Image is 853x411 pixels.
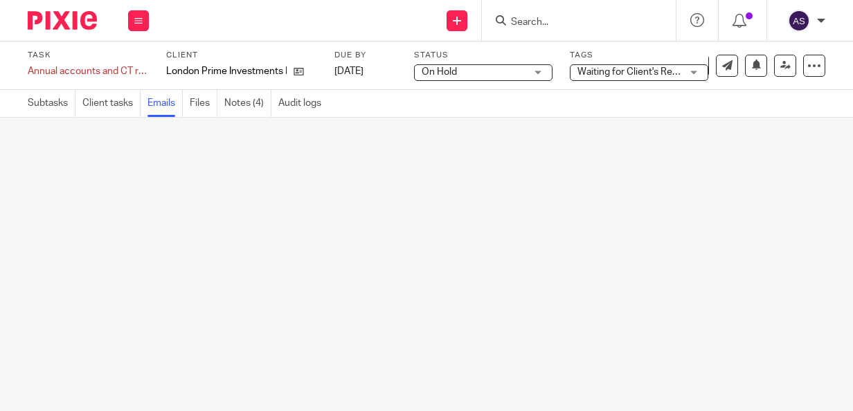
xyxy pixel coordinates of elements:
span: [DATE] [334,66,363,76]
a: Reassign task [774,55,796,77]
a: Notes (4) [224,90,271,117]
img: svg%3E [788,10,810,32]
label: Tags [570,50,708,61]
label: Client [166,50,317,61]
a: Client tasks [82,90,141,117]
img: Pixie [28,11,97,30]
input: Search [510,17,634,29]
div: Annual accounts and CT return [28,64,149,78]
a: Send new email to London Prime Investments Ltd [716,55,738,77]
label: Status [414,50,553,61]
label: Due by [334,50,397,61]
p: London Prime Investments Ltd [166,64,287,78]
label: Task [28,50,149,61]
button: Snooze task [745,55,767,77]
a: Audit logs [278,90,328,117]
a: Files [190,90,217,117]
a: Subtasks [28,90,75,117]
a: Emails [147,90,183,117]
span: Waiting for Client's Response. [577,67,706,77]
i: Open client page [294,66,304,77]
span: On Hold [422,67,457,77]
